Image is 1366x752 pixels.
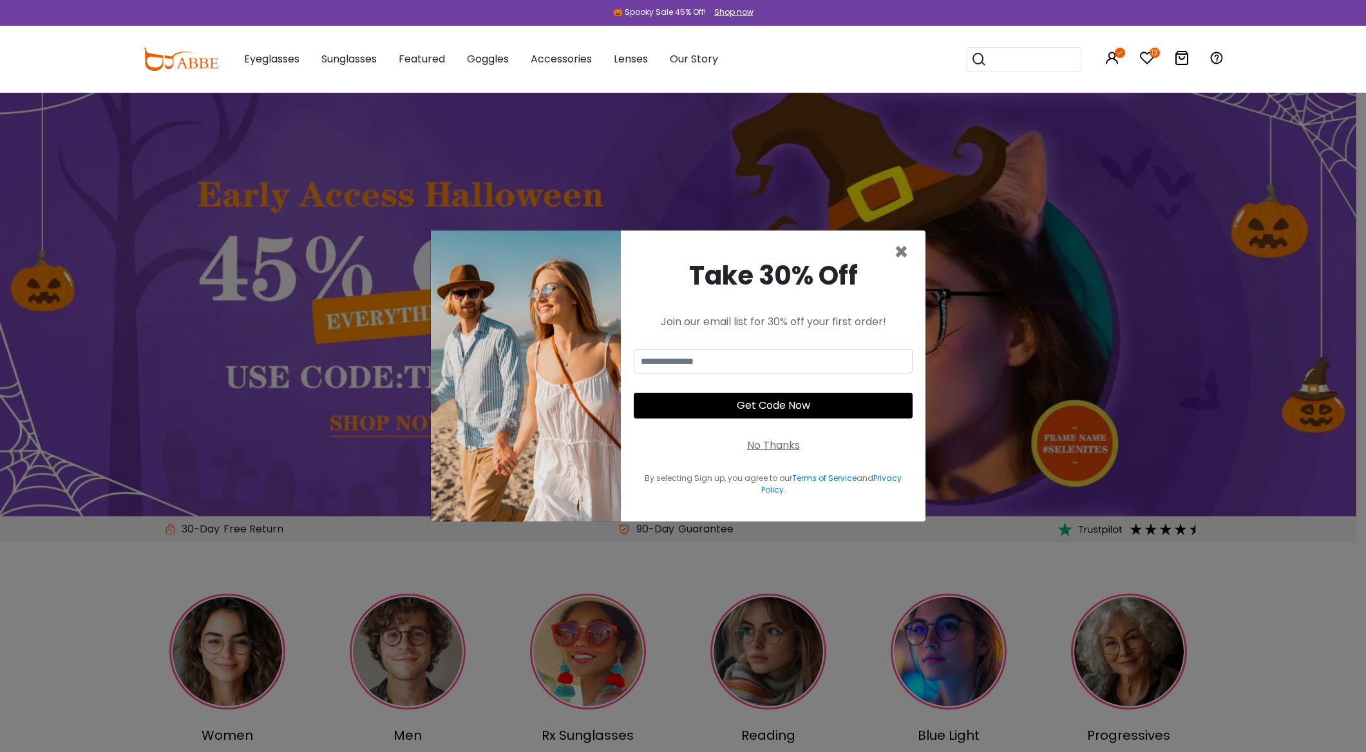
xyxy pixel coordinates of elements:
[431,230,621,522] img: welcome
[244,52,299,66] span: Eyeglasses
[467,52,509,66] span: Goggles
[634,256,913,295] div: Take 30% Off
[142,48,218,71] img: abbeglasses.com
[399,52,445,66] span: Featured
[708,6,754,17] a: Shop now
[1150,48,1160,58] i: 12
[531,52,592,66] span: Accessories
[670,52,718,66] span: Our Story
[321,52,377,66] span: Sunglasses
[714,6,754,18] div: Shop now
[634,473,913,496] div: By selecting Sign up, you agree to our and .
[761,473,902,495] a: Privacy Policy
[894,236,909,268] span: ×
[792,473,857,484] a: Terms of Service
[614,52,648,66] span: Lenses
[634,314,913,330] div: Join our email list for 30% off your first order!
[613,6,706,18] div: 🎃 Spooky Sale 45% Off!
[747,438,800,453] div: No Thanks
[894,241,909,264] button: Close
[1139,53,1155,68] a: 12
[634,393,913,418] button: Get Code Now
